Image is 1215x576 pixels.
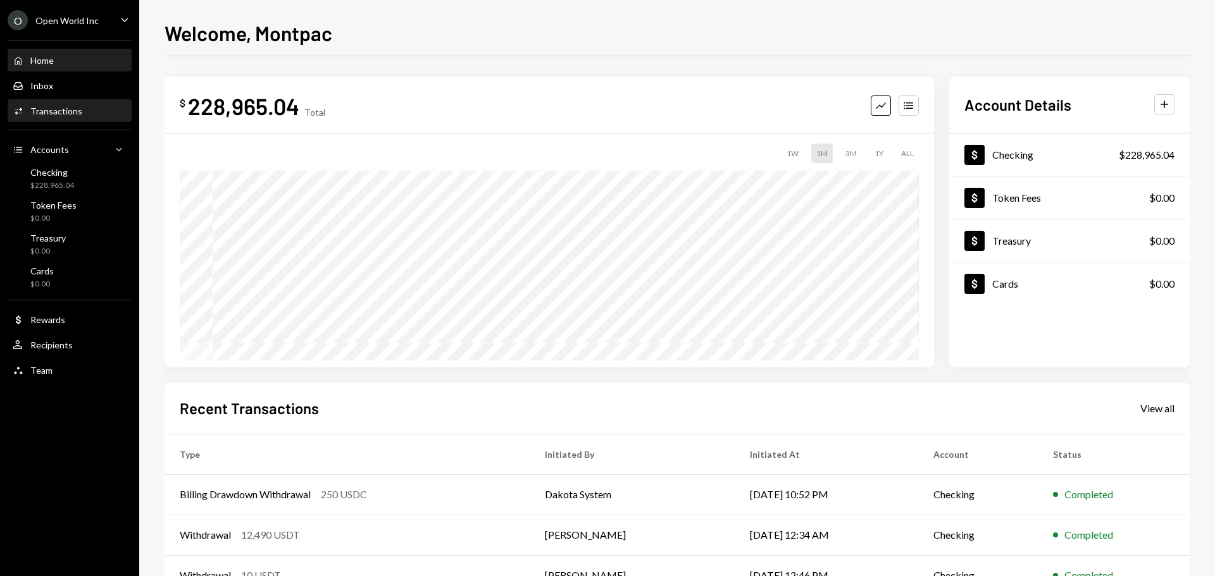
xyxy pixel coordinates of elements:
[30,365,53,376] div: Team
[949,219,1190,262] a: Treasury$0.00
[1038,434,1190,474] th: Status
[8,262,132,292] a: Cards$0.00
[1149,190,1174,205] div: $0.00
[840,144,862,163] div: 3M
[30,279,54,290] div: $0.00
[30,80,53,91] div: Inbox
[964,94,1071,115] h2: Account Details
[896,144,919,163] div: ALL
[1149,233,1174,248] div: $0.00
[165,20,332,46] h1: Welcome, Montpac
[8,333,132,356] a: Recipients
[30,106,82,116] div: Transactions
[1064,487,1113,502] div: Completed
[180,487,311,502] div: Billing Drawdown Withdrawal
[992,192,1041,204] div: Token Fees
[992,278,1018,290] div: Cards
[30,266,54,276] div: Cards
[30,200,77,211] div: Token Fees
[530,474,735,515] td: Dakota System
[8,163,132,193] a: Checking$228,965.04
[992,235,1031,247] div: Treasury
[1149,276,1174,291] div: $0.00
[30,233,66,243] div: Treasury
[8,138,132,161] a: Accounts
[949,133,1190,176] a: Checking$228,965.04
[30,213,77,224] div: $0.00
[304,107,325,118] div: Total
[30,314,65,325] div: Rewards
[1140,402,1174,415] div: View all
[735,474,918,515] td: [DATE] 10:52 PM
[949,176,1190,219] a: Token Fees$0.00
[918,434,1038,474] th: Account
[8,229,132,259] a: Treasury$0.00
[30,340,73,350] div: Recipients
[180,97,185,109] div: $
[30,246,66,257] div: $0.00
[869,144,888,163] div: 1Y
[949,262,1190,305] a: Cards$0.00
[735,515,918,555] td: [DATE] 12:34 AM
[188,92,299,120] div: 228,965.04
[992,149,1033,161] div: Checking
[8,196,132,226] a: Token Fees$0.00
[30,167,74,178] div: Checking
[180,527,231,542] div: Withdrawal
[30,55,54,66] div: Home
[1119,147,1174,162] div: $228,965.04
[918,474,1038,515] td: Checking
[918,515,1038,555] td: Checking
[241,527,300,542] div: 12,490 USDT
[8,74,132,97] a: Inbox
[782,144,804,163] div: 1W
[8,358,132,381] a: Team
[35,15,99,26] div: Open World Inc
[530,515,735,555] td: [PERSON_NAME]
[165,434,530,474] th: Type
[8,10,28,30] div: O
[8,49,132,71] a: Home
[1064,527,1113,542] div: Completed
[1140,401,1174,415] a: View all
[735,434,918,474] th: Initiated At
[8,99,132,122] a: Transactions
[530,434,735,474] th: Initiated By
[321,487,367,502] div: 250 USDC
[30,144,69,155] div: Accounts
[30,180,74,191] div: $228,965.04
[180,398,319,419] h2: Recent Transactions
[811,144,833,163] div: 1M
[8,308,132,331] a: Rewards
